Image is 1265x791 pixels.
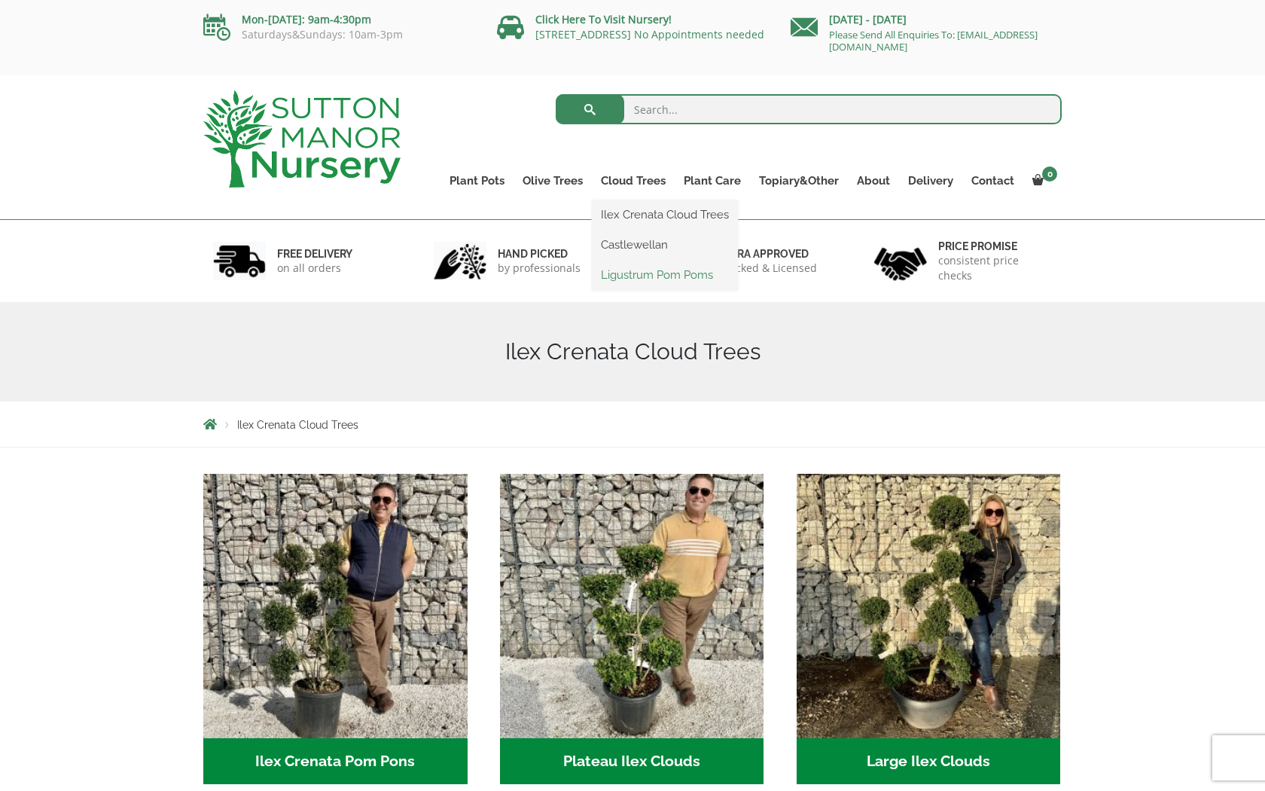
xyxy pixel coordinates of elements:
[277,261,352,276] p: on all orders
[592,264,738,286] a: Ligustrum Pom Poms
[829,28,1038,53] a: Please Send All Enquiries To: [EMAIL_ADDRESS][DOMAIN_NAME]
[203,90,401,188] img: logo
[899,170,962,191] a: Delivery
[592,170,675,191] a: Cloud Trees
[203,338,1062,365] h1: Ilex Crenata Cloud Trees
[1023,170,1062,191] a: 0
[938,240,1053,253] h6: Price promise
[592,234,738,256] a: Castlewellan
[434,242,486,280] img: 2.jpg
[848,170,899,191] a: About
[791,11,1062,29] p: [DATE] - [DATE]
[500,474,764,784] a: Visit product category Plateau Ilex Clouds
[718,261,817,276] p: checked & Licensed
[675,170,750,191] a: Plant Care
[514,170,592,191] a: Olive Trees
[213,242,266,280] img: 1.jpg
[874,238,927,284] img: 4.jpg
[203,474,468,784] a: Visit product category Ilex Crenata Pom Pons
[556,94,1062,124] input: Search...
[440,170,514,191] a: Plant Pots
[500,738,764,785] h2: Plateau Ilex Clouds
[592,203,738,226] a: Ilex Crenata Cloud Trees
[797,738,1061,785] h2: Large Ilex Clouds
[203,474,468,738] img: Ilex Crenata Pom Pons
[962,170,1023,191] a: Contact
[237,419,358,431] span: Ilex Crenata Cloud Trees
[498,261,581,276] p: by professionals
[203,418,1062,430] nav: Breadcrumbs
[535,12,672,26] a: Click Here To Visit Nursery!
[203,738,468,785] h2: Ilex Crenata Pom Pons
[277,247,352,261] h6: FREE DELIVERY
[203,29,474,41] p: Saturdays&Sundays: 10am-3pm
[718,247,817,261] h6: Defra approved
[203,11,474,29] p: Mon-[DATE]: 9am-4:30pm
[498,247,581,261] h6: hand picked
[535,27,764,41] a: [STREET_ADDRESS] No Appointments needed
[1042,166,1057,182] span: 0
[938,253,1053,283] p: consistent price checks
[797,474,1061,784] a: Visit product category Large Ilex Clouds
[797,474,1061,738] img: Large Ilex Clouds
[500,474,764,738] img: Plateau Ilex Clouds
[750,170,848,191] a: Topiary&Other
